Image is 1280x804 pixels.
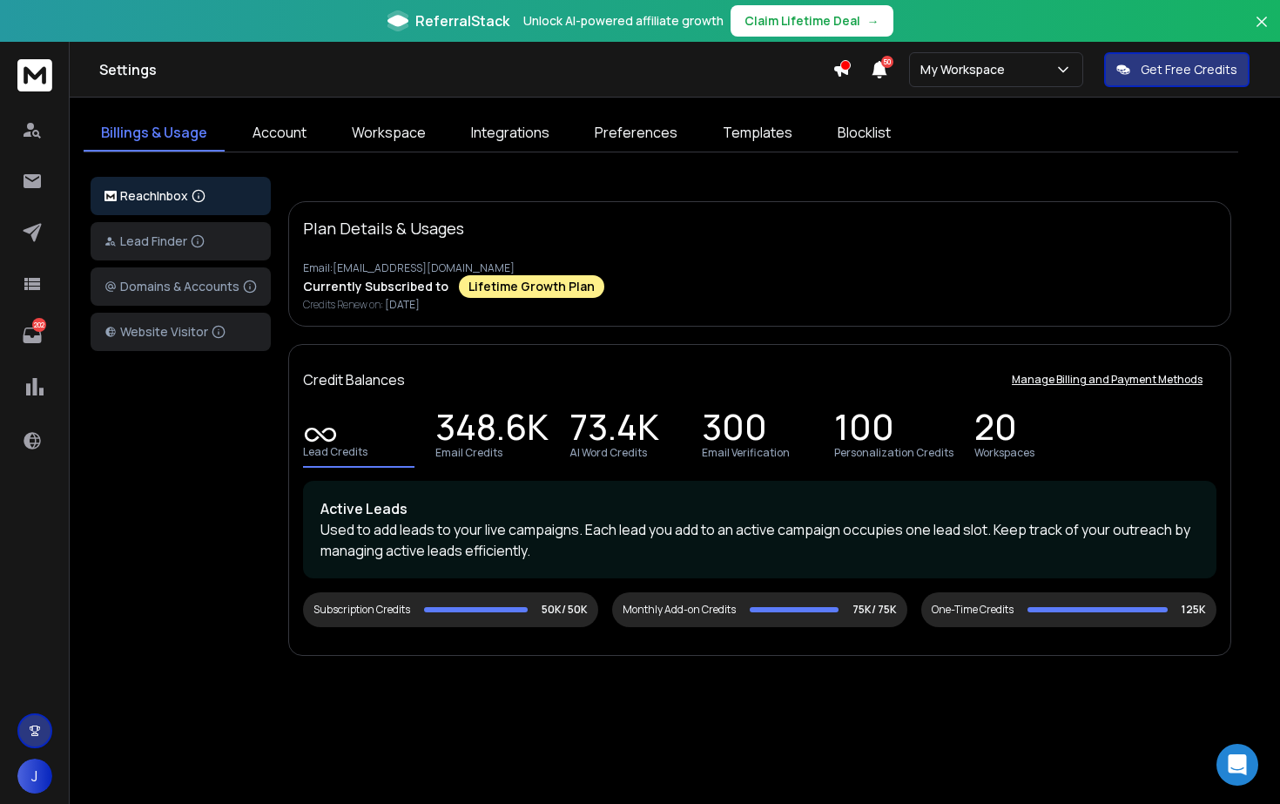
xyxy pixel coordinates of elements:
[820,115,908,152] a: Blocklist
[852,603,897,617] p: 75K/ 75K
[569,446,647,460] p: AI Word Credits
[731,5,893,37] button: Claim Lifetime Deal→
[235,115,324,152] a: Account
[313,603,410,617] div: Subscription Credits
[702,418,767,443] p: 300
[542,603,588,617] p: 50K/ 50K
[320,498,1199,519] p: Active Leads
[867,12,879,30] span: →
[415,10,509,31] span: ReferralStack
[303,261,1216,275] p: Email: [EMAIL_ADDRESS][DOMAIN_NAME]
[974,418,1017,443] p: 20
[91,222,271,260] button: Lead Finder
[523,12,724,30] p: Unlock AI-powered affiliate growth
[435,418,549,443] p: 348.6K
[435,446,502,460] p: Email Credits
[91,267,271,306] button: Domains & Accounts
[91,313,271,351] button: Website Visitor
[15,318,50,353] a: 202
[1182,603,1206,617] p: 125K
[920,61,1012,78] p: My Workspace
[1216,744,1258,786] div: Open Intercom Messenger
[834,446,953,460] p: Personalization Credits
[104,191,117,202] img: logo
[1104,52,1250,87] button: Get Free Credits
[577,115,695,152] a: Preferences
[1012,373,1203,387] p: Manage Billing and Payment Methods
[385,297,420,312] span: [DATE]
[1141,61,1237,78] p: Get Free Credits
[303,216,464,240] p: Plan Details & Usages
[99,59,832,80] h1: Settings
[834,418,894,443] p: 100
[974,446,1034,460] p: Workspaces
[17,759,52,794] button: J
[459,275,604,298] div: Lifetime Growth Plan
[881,56,893,68] span: 50
[320,519,1199,561] p: Used to add leads to your live campaigns. Each lead you add to an active campaign occupies one le...
[569,418,659,443] p: 73.4K
[84,115,225,152] a: Billings & Usage
[334,115,443,152] a: Workspace
[303,369,405,390] p: Credit Balances
[1250,10,1273,52] button: Close banner
[705,115,810,152] a: Templates
[623,603,736,617] div: Monthly Add-on Credits
[998,362,1216,397] button: Manage Billing and Payment Methods
[303,445,367,459] p: Lead Credits
[454,115,567,152] a: Integrations
[32,318,46,332] p: 202
[702,446,790,460] p: Email Verification
[932,603,1014,617] div: One-Time Credits
[91,177,271,215] button: ReachInbox
[303,298,1216,312] p: Credits Renew on:
[303,278,448,295] p: Currently Subscribed to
